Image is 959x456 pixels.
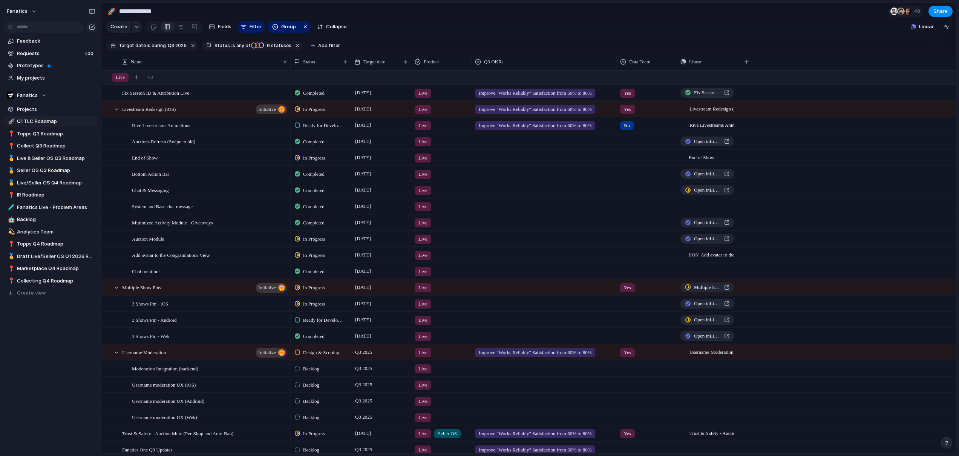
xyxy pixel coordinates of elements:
[4,214,98,225] a: 🤖Backlog
[4,165,98,176] a: 🥇Seller OS Q3 Roadmap
[303,316,345,324] span: Ready for Development
[418,138,427,146] span: Live
[479,446,591,454] span: Improve "Works Reliably" Satisfaction from 60% to 80%
[303,187,325,194] span: Completed
[353,250,373,259] span: [DATE]
[303,333,325,340] span: Completed
[132,396,204,405] span: Username moderation UX (Android)
[8,203,13,212] div: 🧪
[303,446,319,454] span: Backlog
[7,142,14,150] button: 📍
[250,23,262,31] span: Filter
[694,89,721,97] span: Fix Session ID & Attribution Live
[680,315,734,325] a: Open inLinear
[7,155,14,162] button: 🥇
[116,74,125,81] span: Live
[150,42,166,49] span: during
[132,218,213,227] span: Minimized Activity Module - Giveaways
[17,167,95,174] span: Seller OS Q3 Roadmap
[251,41,293,50] button: 9 statuses
[353,315,373,324] span: [DATE]
[4,90,98,101] button: Fanatics
[353,88,373,97] span: [DATE]
[353,445,374,454] span: Q3 2025
[624,349,631,356] span: Yes
[122,104,176,113] span: Livestream Redesign (iOS)
[17,191,95,199] span: IR Roadmap
[122,283,161,292] span: Multiple Show Pins
[7,167,14,174] button: 🥇
[146,41,167,50] button: isduring
[166,41,188,50] button: Q3 2025
[7,277,14,285] button: 📍
[107,6,116,16] div: 🚀
[106,21,131,33] button: Create
[258,347,276,358] span: initiative
[418,381,427,389] span: Live
[680,185,734,195] a: Open inLinear
[106,5,118,17] button: 🚀
[624,430,631,438] span: Yes
[303,219,325,227] span: Completed
[206,21,234,33] button: Fields
[4,275,98,287] a: 📍Collecting Q4 Roadmap
[353,299,373,308] span: [DATE]
[17,289,46,297] span: Create view
[4,72,98,84] a: My projects
[7,265,14,272] button: 📍
[132,186,169,194] span: Chat & Messaging
[265,42,291,49] span: statuses
[17,62,95,69] span: Prototypes
[7,204,14,211] button: 🧪
[4,202,98,213] a: 🧪Fanatics Live - Problem Areas
[4,140,98,152] div: 📍Collect Q3 Roadmap
[132,267,160,275] span: Chat mentions
[694,300,721,307] span: Open in Linear
[353,169,373,178] span: [DATE]
[908,21,937,32] button: Linear
[8,129,13,138] div: 📍
[258,283,276,293] span: initiative
[303,284,325,292] span: In Progress
[353,364,374,373] span: Q3 2025
[132,250,210,259] span: Add avatar to the Congratulations View
[17,277,95,285] span: Collecting Q4 Roadmap
[17,106,95,113] span: Projects
[148,74,153,81] span: 60
[438,430,457,438] span: Seller OS
[4,116,98,127] a: 🚀Q1 TLC Roadmap
[353,137,373,146] span: [DATE]
[4,153,98,164] div: 🥇Live & Seller OS Q3 Roadmap
[17,142,95,150] span: Collect Q3 Roadmap
[7,216,14,223] button: 🤖
[17,155,95,162] span: Live & Seller OS Q3 Roadmap
[122,445,172,454] span: Fanatics One Q3 Updates
[363,58,385,66] span: Target date
[235,42,250,49] span: any of
[256,104,287,114] button: initiative
[680,88,734,98] a: Fix Session ID & Attribution Live
[306,40,345,51] button: Add filter
[479,430,591,438] span: Improve "Works Reliably" Satisfaction from 60% to 80%
[4,226,98,238] a: 💫Analytics Team
[168,42,187,49] span: Q3 2025
[680,345,734,360] span: Username Moderation
[17,265,95,272] span: Marketplace Q4 Roadmap
[624,89,631,97] span: Yes
[214,42,230,49] span: Status
[353,332,373,341] span: [DATE]
[132,380,196,389] span: Username moderation UX (iOS)
[303,398,319,405] span: Backlog
[418,365,427,373] span: Live
[17,92,38,99] span: Fanatics
[303,414,319,421] span: Backlog
[479,89,591,97] span: Improve "Works Reliably" Satisfaction from 60% to 80%
[122,429,233,438] span: Trust & Safety - Auction Mute (Per-Shop and Auto-Ban)
[680,169,734,179] a: Open inLinear
[624,122,630,129] span: No
[680,283,734,292] a: Multiple Show Pins
[418,316,427,324] span: Live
